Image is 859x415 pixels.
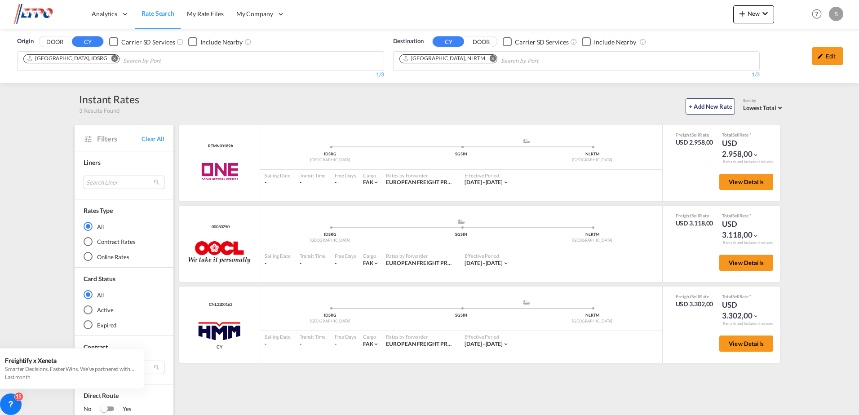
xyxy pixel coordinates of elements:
[729,259,764,266] span: View Details
[521,139,532,143] md-icon: assets/icons/custom/ship-fill.svg
[691,132,699,137] span: Sell
[676,138,713,147] div: USD 2.958,00
[737,8,748,19] md-icon: icon-plus 400-fg
[716,159,780,164] div: Remark and Inclusion included
[719,174,773,190] button: View Details
[719,336,773,352] button: View Details
[729,178,764,185] span: View Details
[265,340,291,348] div: -
[84,222,164,231] md-radio-button: All
[722,293,767,300] div: Total Rate
[722,212,767,219] div: Total Rate
[521,300,532,305] md-icon: assets/icons/custom/ship-fill.svg
[527,232,658,238] div: NLRTM
[676,212,713,219] div: Freight Rate
[594,38,636,47] div: Include Nearby
[188,37,243,46] md-checkbox: Checkbox No Ink
[570,38,577,45] md-icon: Unchecked: Search for CY (Container Yard) services for all selected carriers.Checked : Search for...
[22,52,212,68] md-chips-wrap: Chips container. Use arrow keys to select chips.
[503,341,509,347] md-icon: icon-chevron-down
[265,157,396,163] div: [GEOGRAPHIC_DATA]
[79,106,120,115] span: 3 Results Found
[373,341,379,347] md-icon: icon-chevron-down
[114,405,132,414] span: Yes
[84,305,164,314] md-radio-button: Active
[84,321,164,330] md-radio-button: Expired
[386,340,494,347] span: EUROPEAN FREIGHT PROCUREMENT ORG
[503,37,568,46] md-checkbox: Checkbox No Ink
[363,172,380,179] div: Cargo
[236,9,273,18] span: My Company
[207,302,232,308] span: CNL2200163
[17,37,33,46] span: Origin
[335,172,356,179] div: Free Days
[335,179,337,186] div: -
[527,318,658,324] div: [GEOGRAPHIC_DATA]
[732,132,739,137] span: Sell
[188,241,251,264] img: OOCL
[109,37,175,46] md-checkbox: Checkbox No Ink
[72,36,103,47] button: CY
[732,294,739,299] span: Sell
[686,98,735,115] button: + Add New Rate
[373,179,379,185] md-icon: icon-chevron-down
[501,54,586,68] input: Search by Port
[209,224,229,230] span: 00030250
[396,151,527,157] div: SGSIN
[465,260,503,267] div: 11 Aug 2025 - 31 Aug 2025
[722,138,767,159] div: USD 2.958,00
[716,240,780,245] div: Remark and Inclusion included
[403,55,487,62] div: Press delete to remove this chip.
[465,172,509,179] div: Effective Period
[265,179,291,186] div: -
[84,290,164,299] md-radio-button: All
[142,9,174,17] span: Rate Search
[527,157,658,163] div: [GEOGRAPHIC_DATA]
[733,5,774,23] button: icon-plus 400-fgNewicon-chevron-down
[743,98,784,104] div: Sort by
[386,333,456,340] div: Rates by Forwarder
[403,55,486,62] div: Rotterdam, NLRTM
[809,6,829,22] div: Help
[363,179,373,185] span: FAK
[196,319,243,341] img: HMM
[106,55,119,64] button: Remove
[335,260,337,267] div: -
[335,252,356,259] div: Free Days
[729,340,764,347] span: View Details
[753,313,759,319] md-icon: icon-chevron-down
[465,333,509,340] div: Effective Period
[363,260,373,266] span: FAK
[84,206,113,215] div: Rates Type
[748,132,751,137] span: Subject to Remarks
[207,302,232,308] div: Contract / Rate Agreement / Tariff / Spot Pricing Reference Number: CNL2200163
[527,151,658,157] div: NLRTM
[396,232,527,238] div: SGSIN
[265,318,396,324] div: [GEOGRAPHIC_DATA]
[335,340,337,348] div: -
[265,151,396,157] div: IDSRG
[200,38,243,47] div: Include Nearby
[265,260,291,267] div: -
[743,104,776,111] span: Lowest Total
[386,172,456,179] div: Rates by Forwarder
[722,300,767,321] div: USD 3.302,00
[265,313,396,318] div: IDSRG
[386,260,456,267] div: EUROPEAN FREIGHT PROCUREMENT ORG
[639,38,646,45] md-icon: Unchecked: Ignores neighbouring ports when fetching rates.Checked : Includes neighbouring ports w...
[753,152,759,158] md-icon: icon-chevron-down
[716,321,780,326] div: Remark and Inclusion included
[398,52,590,68] md-chips-wrap: Chips container. Use arrow keys to select chips.
[676,132,713,138] div: Freight Rate
[17,71,384,79] div: 1/3
[363,252,380,259] div: Cargo
[177,38,184,45] md-icon: Unchecked: Search for CY (Container Yard) services for all selected carriers.Checked : Search for...
[217,344,222,350] span: CY
[748,294,751,299] span: Subject to Remarks
[265,232,396,238] div: IDSRG
[676,293,713,300] div: Freight Rate
[691,213,699,218] span: Sell
[396,313,527,318] div: SGSIN
[483,55,497,64] button: Remove
[691,294,699,299] span: Sell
